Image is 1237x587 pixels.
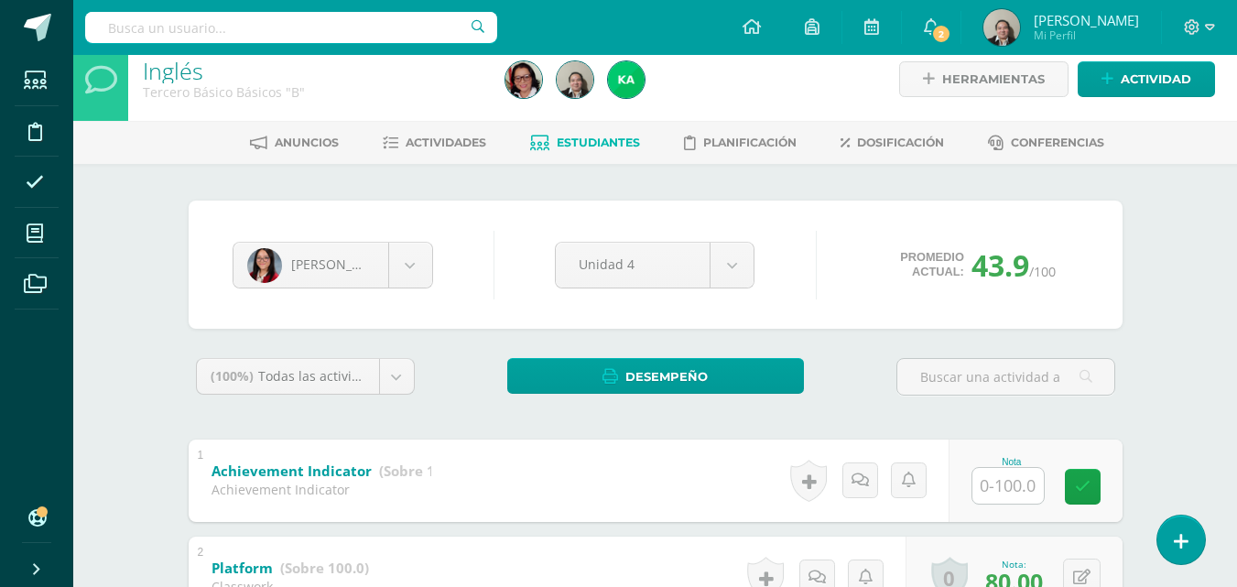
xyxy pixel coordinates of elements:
span: Promedio actual: [900,250,964,279]
input: 0-100.0 [972,468,1044,504]
span: 43.9 [971,245,1029,285]
strong: (Sobre 100.0) [280,559,369,577]
span: Desempeño [625,360,708,394]
img: 4244ecfc47b4b620a2f8602b2e1965e1.png [557,61,593,98]
div: Achievement Indicator [212,481,431,498]
span: Herramientas [942,62,1045,96]
a: Achievement Indicator (Sobre 100.0) [212,457,468,486]
span: Planificación [703,136,797,149]
b: Achievement Indicator [212,462,372,480]
a: Planificación [684,128,797,158]
span: [PERSON_NAME] [1034,11,1139,29]
a: Unidad 4 [556,243,754,288]
img: 8023b044e5fe8d4619e40790d31912b4.png [608,61,645,98]
b: Platform [212,559,273,577]
a: Anuncios [250,128,339,158]
img: 073ab9fb05eb5e4f9239493c9ec9f7a2.png [505,61,542,98]
a: (100%)Todas las actividades de esta unidad [197,359,414,394]
span: Actividad [1121,62,1191,96]
span: Actividades [406,136,486,149]
span: Conferencias [1011,136,1104,149]
span: /100 [1029,263,1056,280]
a: Estudiantes [530,128,640,158]
span: 2 [931,24,951,44]
div: Nota: [985,558,1043,571]
div: Tercero Básico Básicos 'B' [143,83,483,101]
a: Actividades [383,128,486,158]
span: Anuncios [275,136,339,149]
a: Inglés [143,55,203,86]
span: Todas las actividades de esta unidad [258,367,485,385]
span: Unidad 4 [579,243,687,286]
input: Buscar una actividad aquí... [897,359,1114,395]
img: 4244ecfc47b4b620a2f8602b2e1965e1.png [983,9,1020,46]
input: Busca un usuario... [85,12,497,43]
a: [PERSON_NAME] [233,243,432,288]
span: Dosificación [857,136,944,149]
strong: (Sobre 100.0) [379,462,468,480]
a: Desempeño [507,358,804,394]
a: Dosificación [841,128,944,158]
span: (100%) [211,367,254,385]
a: Platform (Sobre 100.0) [212,554,369,583]
h1: Inglés [143,58,483,83]
span: [PERSON_NAME] [291,255,394,273]
span: Estudiantes [557,136,640,149]
a: Herramientas [899,61,1069,97]
img: 7479858897d6d01dfb429433c77fbfdc.png [247,248,282,283]
span: Mi Perfil [1034,27,1139,43]
a: Conferencias [988,128,1104,158]
a: Actividad [1078,61,1215,97]
div: Nota [971,457,1052,467]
